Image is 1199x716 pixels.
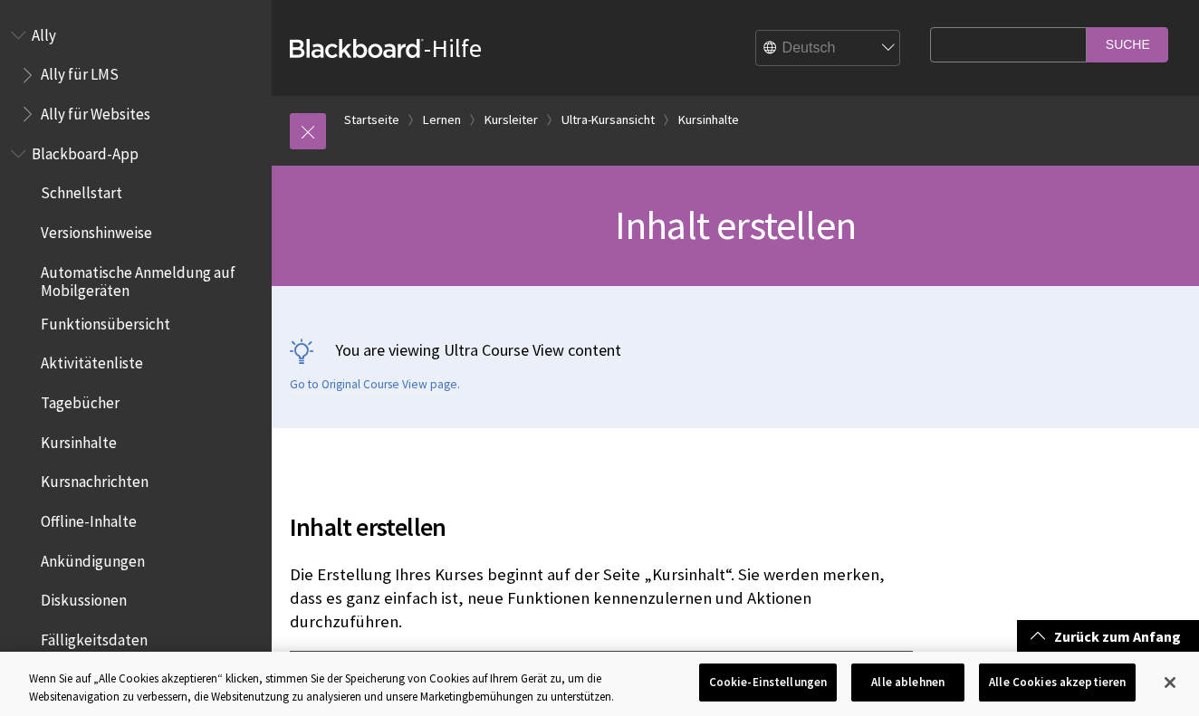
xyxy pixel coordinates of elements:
span: Ally [32,20,56,44]
span: Kursnachrichten [41,467,149,492]
a: Go to Original Course View page. [290,377,460,393]
div: Wenn Sie auf „Alle Cookies akzeptieren“ klicken, stimmen Sie der Speicherung von Cookies auf Ihre... [29,670,659,705]
a: Lernen [423,109,461,131]
span: Aktivitätenliste [41,348,143,373]
p: You are viewing Ultra Course View content [290,339,1181,361]
span: Offline-Inhalte [41,506,137,530]
button: Alle Cookies akzeptieren [979,663,1136,702]
span: Automatische Anmeldung auf Mobilgeräten [41,257,259,300]
input: Suche [1087,27,1168,62]
span: Inhalt erstellen [615,200,856,250]
button: Cookie-Einstellungen [699,663,838,702]
button: Alle ablehnen [851,663,964,702]
span: Fälligkeitsdaten [41,625,148,649]
a: Kursleiter [484,109,538,131]
a: Startseite [344,109,399,131]
a: Kursinhalte [678,109,739,131]
span: Ally für LMS [41,60,119,84]
nav: Book outline for Anthology Ally Help [11,20,261,129]
span: Blackboard-App [32,138,139,163]
a: Zurück zum Anfang [1017,620,1199,654]
button: Schließen [1150,663,1190,702]
span: Diskussionen [41,586,127,610]
strong: Blackboard [290,39,424,58]
p: Die Erstellung Ihres Kurses beginnt auf der Seite „Kursinhalt“. Sie werden merken, dass es ganz e... [290,563,913,635]
span: Schnellstart [41,178,122,203]
span: Tagebücher [41,387,120,412]
span: Ally für Websites [41,99,150,123]
h2: Inhalt erstellen [290,486,913,546]
a: Ultra-Kursansicht [561,109,655,131]
select: Site Language Selector [756,31,901,67]
span: Kursinhalte [41,427,117,452]
span: Versionshinweise [41,217,152,242]
span: Ankündigungen [41,546,145,570]
a: Blackboard-Hilfe [290,32,482,64]
span: Funktionsübersicht [41,309,170,333]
